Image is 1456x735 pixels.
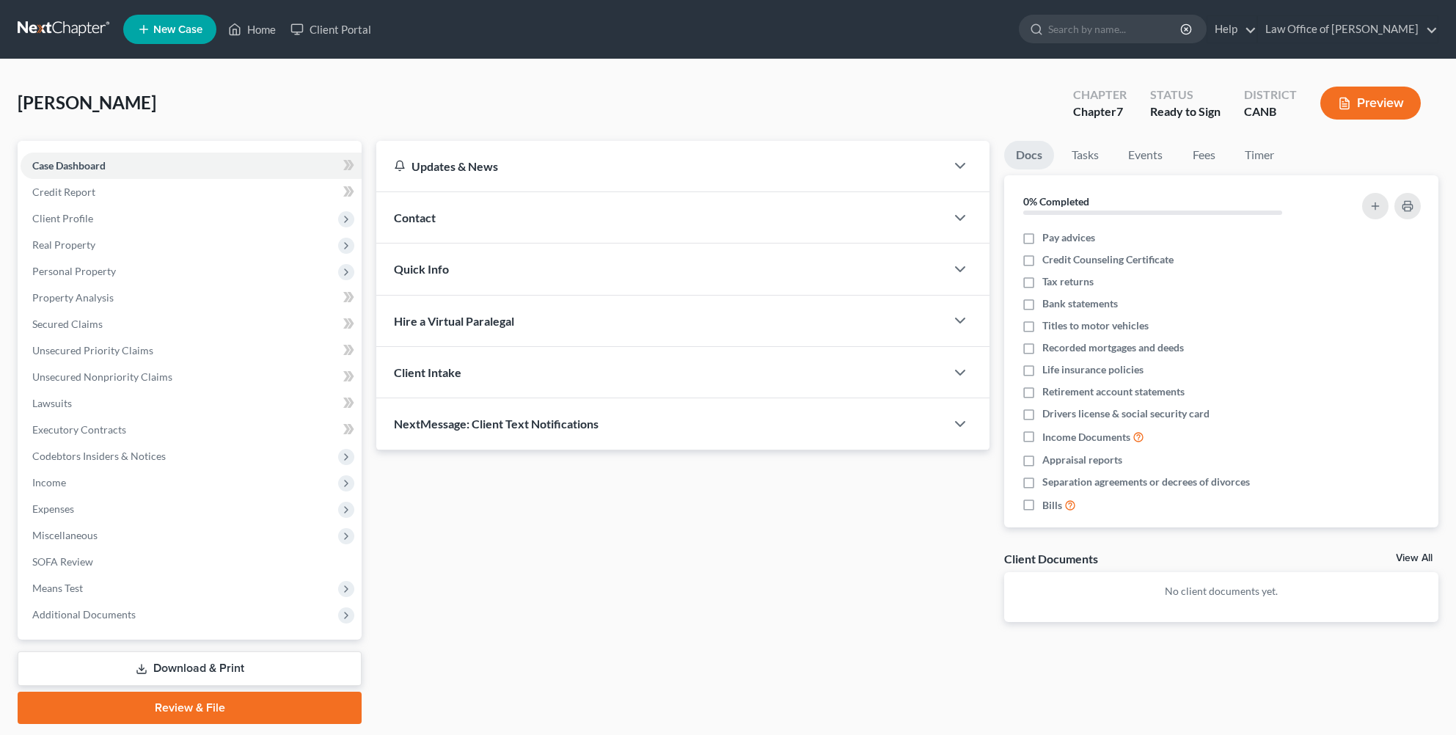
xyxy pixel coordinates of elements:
[1116,104,1123,118] span: 7
[1042,318,1149,333] span: Titles to motor vehicles
[1116,141,1174,169] a: Events
[32,291,114,304] span: Property Analysis
[1073,87,1127,103] div: Chapter
[1042,430,1130,445] span: Income Documents
[1042,453,1122,467] span: Appraisal reports
[32,212,93,224] span: Client Profile
[32,450,166,462] span: Codebtors Insiders & Notices
[394,262,449,276] span: Quick Info
[18,692,362,724] a: Review & File
[21,153,362,179] a: Case Dashboard
[32,370,172,383] span: Unsecured Nonpriority Claims
[1073,103,1127,120] div: Chapter
[32,476,66,489] span: Income
[1042,252,1174,267] span: Credit Counseling Certificate
[21,311,362,337] a: Secured Claims
[32,397,72,409] span: Lawsuits
[394,417,599,431] span: NextMessage: Client Text Notifications
[1042,274,1094,289] span: Tax returns
[32,529,98,541] span: Miscellaneous
[32,238,95,251] span: Real Property
[1258,16,1438,43] a: Law Office of [PERSON_NAME]
[1233,141,1286,169] a: Timer
[1004,551,1098,566] div: Client Documents
[1320,87,1421,120] button: Preview
[1150,103,1221,120] div: Ready to Sign
[221,16,283,43] a: Home
[1004,141,1054,169] a: Docs
[21,179,362,205] a: Credit Report
[1042,230,1095,245] span: Pay advices
[21,417,362,443] a: Executory Contracts
[32,318,103,330] span: Secured Claims
[1244,103,1297,120] div: CANB
[1180,141,1227,169] a: Fees
[21,390,362,417] a: Lawsuits
[32,555,93,568] span: SOFA Review
[21,285,362,311] a: Property Analysis
[21,337,362,364] a: Unsecured Priority Claims
[1042,340,1184,355] span: Recorded mortgages and deeds
[18,92,156,113] span: [PERSON_NAME]
[32,265,116,277] span: Personal Property
[1042,296,1118,311] span: Bank statements
[1060,141,1111,169] a: Tasks
[32,608,136,621] span: Additional Documents
[1244,87,1297,103] div: District
[1042,475,1250,489] span: Separation agreements or decrees of divorces
[394,314,514,328] span: Hire a Virtual Paralegal
[32,159,106,172] span: Case Dashboard
[283,16,378,43] a: Client Portal
[153,24,202,35] span: New Case
[394,158,928,174] div: Updates & News
[32,423,126,436] span: Executory Contracts
[1042,498,1062,513] span: Bills
[394,211,436,224] span: Contact
[1396,553,1433,563] a: View All
[1048,15,1182,43] input: Search by name...
[1016,584,1427,599] p: No client documents yet.
[21,549,362,575] a: SOFA Review
[32,502,74,515] span: Expenses
[394,365,461,379] span: Client Intake
[32,582,83,594] span: Means Test
[1042,406,1210,421] span: Drivers license & social security card
[1150,87,1221,103] div: Status
[1023,195,1089,208] strong: 0% Completed
[32,344,153,356] span: Unsecured Priority Claims
[1207,16,1256,43] a: Help
[21,364,362,390] a: Unsecured Nonpriority Claims
[1042,384,1185,399] span: Retirement account statements
[32,186,95,198] span: Credit Report
[1042,362,1144,377] span: Life insurance policies
[18,651,362,686] a: Download & Print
